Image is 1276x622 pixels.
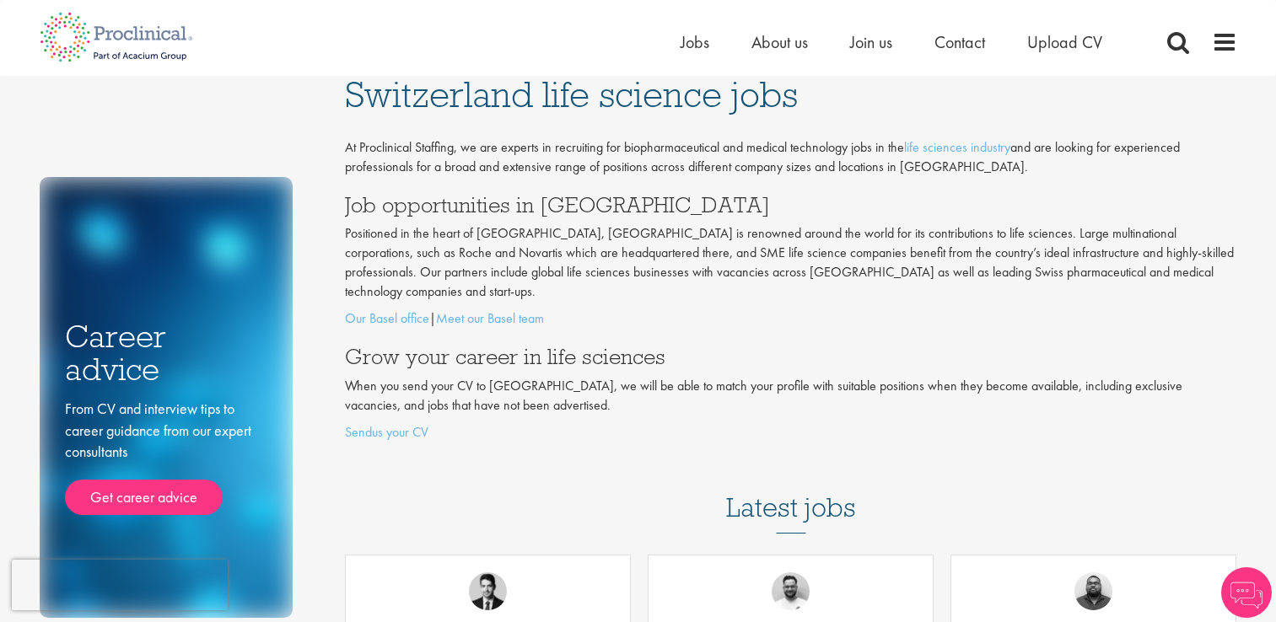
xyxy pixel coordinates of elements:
[65,480,223,515] a: Get career advice
[436,309,544,327] a: Meet our Basel team
[65,320,267,385] h3: Career advice
[345,72,798,117] span: Switzerland life science jobs
[345,377,1237,416] p: When you send your CV to [GEOGRAPHIC_DATA], we will be able to match your profile with suitable p...
[1074,572,1112,610] img: Ashley Bennett
[934,31,985,53] a: Contact
[751,31,808,53] a: About us
[345,309,429,327] a: Our Basel office
[681,31,709,53] a: Jobs
[345,309,1237,329] p: |
[345,423,428,441] a: Sendus your CV
[345,138,1237,177] p: At Proclinical Staffing, we are experts in recruiting for biopharmaceutical and medical technolog...
[726,451,856,534] h3: Latest jobs
[469,572,507,610] img: Thomas Wenig
[772,572,810,610] img: Emile De Beer
[1221,567,1272,618] img: Chatbot
[1027,31,1102,53] a: Upload CV
[12,560,228,610] iframe: reCAPTCHA
[904,138,1010,156] a: life sciences industry
[345,346,1237,367] h3: Grow your career in life sciences
[850,31,892,53] a: Join us
[345,224,1237,301] p: Positioned in the heart of [GEOGRAPHIC_DATA], [GEOGRAPHIC_DATA] is renowned around the world for ...
[65,398,267,515] div: From CV and interview tips to career guidance from our expert consultants
[345,194,1237,216] h3: Job opportunities in [GEOGRAPHIC_DATA]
